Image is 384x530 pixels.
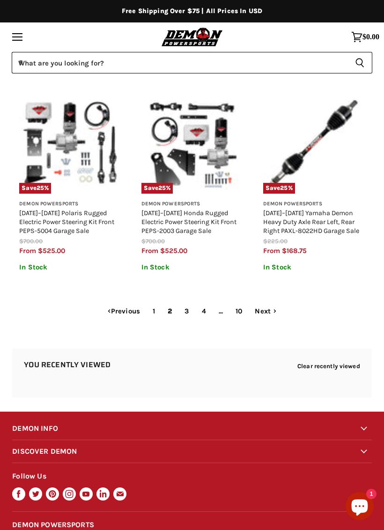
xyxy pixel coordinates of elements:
[179,303,194,319] a: 3
[141,209,236,234] a: [DATE]–[DATE] Honda Rugged Electric Power Steering Kit Front PEPS-2003 Garage Sale
[347,27,384,47] a: $0.00
[347,52,372,73] button: Search
[160,26,225,47] img: Demon Powersports
[263,247,280,255] span: from
[19,247,36,255] span: from
[282,247,307,255] span: $168.75
[162,303,177,319] span: 2
[141,183,173,193] span: Save %
[280,184,288,191] span: 25
[263,183,295,193] span: Save %
[19,92,121,194] img: 2009–2022 Polaris Rugged Electric Power Steering Kit Front PEPS-5004 Garage Sale
[158,184,166,191] span: 25
[141,92,243,194] img: 2014–2016 Honda Rugged Electric Power Steering Kit Front PEPS-2003 Garage Sale
[263,263,365,271] p: In Stock
[263,201,365,208] h3: Demon Powersports
[24,361,111,369] h2: You recently viewed
[141,238,165,245] span: $700.00
[19,209,114,234] a: [DATE]–[DATE] Polaris Rugged Electric Power Steering Kit Front PEPS-5004 Garage Sale
[343,492,377,523] inbox-online-store-chat: Shopify online store chat
[38,247,65,255] span: $525.00
[12,417,372,440] h2: DEMON INFO
[250,303,282,319] a: Next
[19,183,51,193] span: Save %
[37,184,44,191] span: 25
[12,463,372,487] h2: Follow Us
[12,440,372,463] h2: DISCOVER DEMON
[214,303,228,319] span: ...
[263,209,359,234] a: [DATE]–[DATE] Yamaha Demon Heavy Duty Axle Rear Left, Rear Right PAXL-8022HD Garage Sale
[263,92,365,194] a: 2014–2023 Yamaha Demon Heavy Duty Axle Rear Left, Rear Right PAXL-8022HD Garage SaleSave25%
[263,238,288,245] span: $225.00
[19,92,121,194] a: 2009–2022 Polaris Rugged Electric Power Steering Kit Front PEPS-5004 Garage SaleSave25%
[141,201,243,208] h3: Demon Powersports
[19,201,121,208] h3: Demon Powersports
[160,247,187,255] span: $525.00
[141,247,158,255] span: from
[263,92,365,194] img: 2014–2023 Yamaha Demon Heavy Duty Axle Rear Left, Rear Right PAXL-8022HD Garage Sale
[12,52,347,73] input: When autocomplete results are available use up and down arrows to review and enter to select
[297,363,360,370] button: Clear recently viewed
[102,303,145,319] a: Previous
[197,303,211,319] a: 4
[12,52,372,73] form: Product
[19,238,43,245] span: $700.00
[19,263,121,271] p: In Stock
[362,33,379,41] span: $0.00
[230,303,247,319] a: 10
[141,263,243,271] p: In Stock
[148,303,160,319] a: 1
[141,92,243,194] a: 2014–2016 Honda Rugged Electric Power Steering Kit Front PEPS-2003 Garage SaleSave25%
